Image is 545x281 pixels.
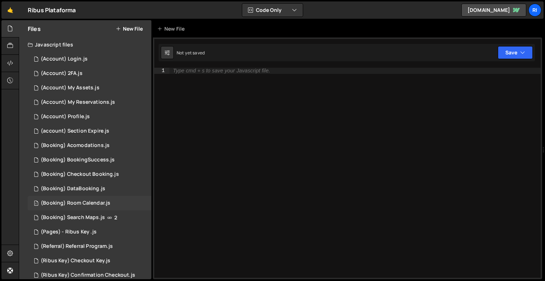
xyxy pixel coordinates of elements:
div: (Booking) DataBooking.js [41,186,105,192]
div: 10926/30279.js [28,254,151,268]
span: 2 [114,215,117,220]
a: Ri [528,4,541,17]
div: (Account) My Reservations.js [41,99,115,106]
div: 10926/29313.js [28,138,151,153]
div: (Account) Profile.js [41,113,90,120]
div: (Account) My Assets.js [41,85,99,91]
div: 10926/31161.js [28,95,151,110]
div: (Booking) Room Calendar.js [41,200,110,206]
div: (account) Section Expire.js [41,128,109,134]
div: Javascript files [19,37,151,52]
h2: Files [28,25,41,33]
div: Type cmd + s to save your Javascript file. [173,68,270,73]
a: [DOMAIN_NAME] [461,4,526,17]
div: (Booking) Search Maps.js [41,214,105,221]
div: Ribus Plataforma [28,6,76,14]
div: New File [157,25,187,32]
div: 10926/28052.js [28,66,151,81]
div: 10926/29592.js [28,196,151,210]
div: (Ribus Key) Checkout Key.js [41,258,110,264]
div: (Booking) BookingSuccess.js [41,157,115,163]
div: 10926/31152.js [28,110,151,124]
div: (Referral) Referral Program.js [41,243,113,250]
div: 10926/30058.js [28,167,151,182]
span: 1 [34,201,38,207]
div: (Pages) - Ribus Key .js [41,229,97,235]
div: (Booking) Acomodations.js [41,142,110,149]
div: Not yet saved [177,50,205,56]
button: Code Only [242,4,303,17]
div: 10926/28795.js [28,239,151,254]
button: Save [498,46,533,59]
button: New File [116,26,143,32]
div: (Account) Login.js [41,56,88,62]
div: 10926/29987.js [28,182,151,196]
div: 10926/32086.js [28,225,151,239]
div: (Account) 2FA.js [41,70,83,77]
div: 10926/32928.js [28,153,151,167]
div: 10926/34375.js [28,210,151,225]
div: 1 [154,68,169,74]
div: (Booking) Checkout Booking.js [41,171,119,178]
div: 10926/28057.js [28,124,151,138]
div: 10926/31136.js [28,81,151,95]
a: 🤙 [1,1,19,19]
div: (Ribus Key) Confirmation Checkout.js [41,272,135,278]
div: 10926/28046.js [28,52,151,66]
